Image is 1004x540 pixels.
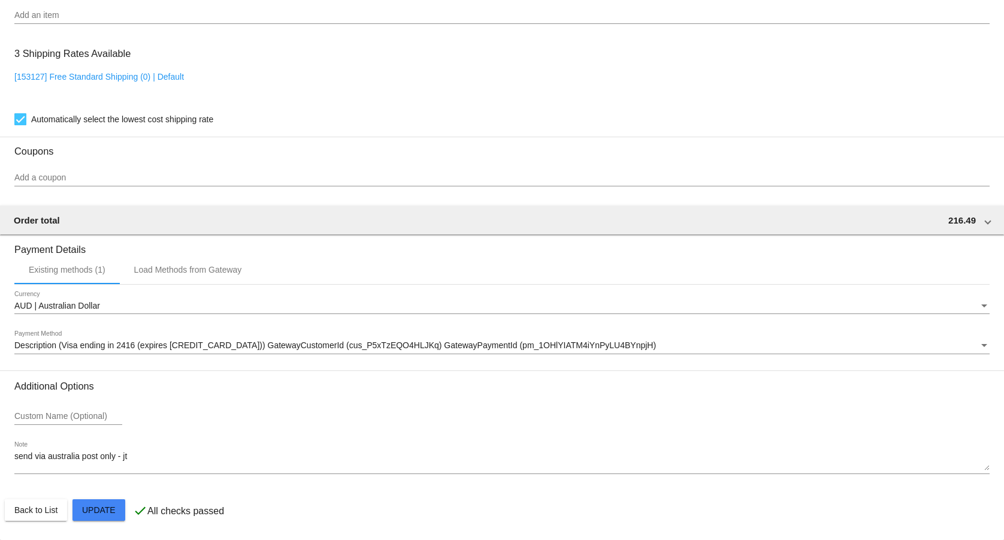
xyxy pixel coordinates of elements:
p: All checks passed [147,506,224,517]
span: AUD | Australian Dollar [14,301,100,310]
span: 216.49 [948,215,976,225]
h3: 3 Shipping Rates Available [14,41,131,67]
span: Automatically select the lowest cost shipping rate [31,112,213,126]
span: Description (Visa ending in 2416 (expires [CREDIT_CARD_DATA])) GatewayCustomerId (cus_P5xTzEQO4HL... [14,340,656,350]
h3: Payment Details [14,235,990,255]
span: Order total [14,215,60,225]
span: Update [82,505,116,515]
h3: Additional Options [14,381,990,392]
mat-select: Payment Method [14,341,990,351]
button: Update [72,499,125,521]
a: [153127] Free Standard Shipping (0) | Default [14,72,184,82]
input: Add an item [14,11,990,20]
button: Back to List [5,499,67,521]
h3: Coupons [14,137,990,157]
mat-icon: check [133,503,147,518]
div: Existing methods (1) [29,265,105,274]
input: Custom Name (Optional) [14,412,122,421]
span: Back to List [14,505,58,515]
div: Load Methods from Gateway [134,265,242,274]
mat-select: Currency [14,301,990,311]
input: Add a coupon [14,173,990,183]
